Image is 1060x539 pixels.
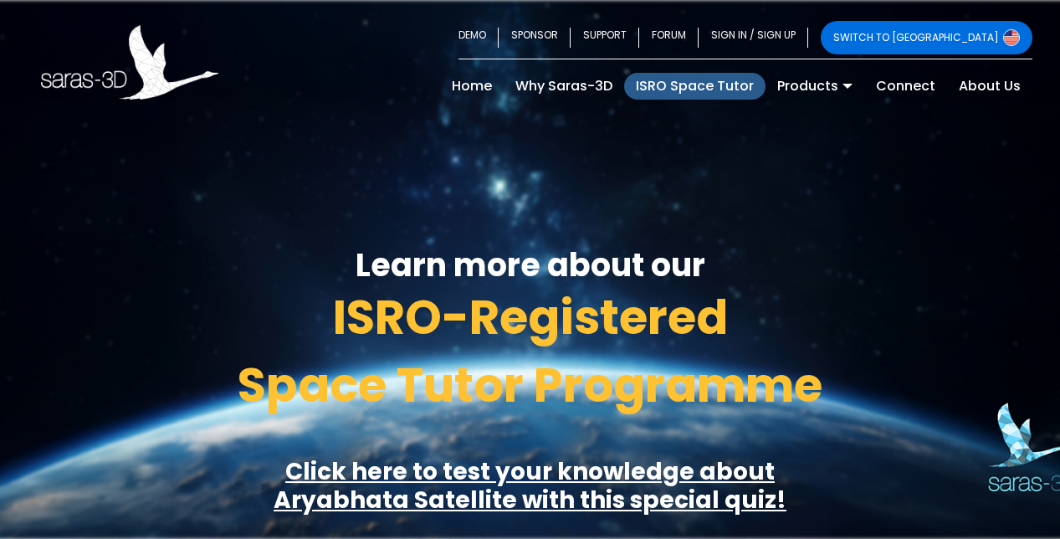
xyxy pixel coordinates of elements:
[821,21,1032,54] a: SWITCH TO [GEOGRAPHIC_DATA]
[699,21,808,54] a: SIGN IN / SIGN UP
[41,25,219,100] img: Saras 3D
[504,73,624,100] a: Why Saras-3D
[1003,29,1020,46] img: Switch to USA
[766,73,864,100] a: Products
[458,21,499,54] a: DEMO
[333,285,728,351] span: ISRO-Registered
[864,73,947,100] a: Connect
[274,455,786,516] a: Click here to test your knowledge aboutAryabhata Satellite with this special quiz!
[41,249,1020,281] h3: Learn more about our
[499,21,571,54] a: SPONSOR
[624,73,766,100] a: ISRO Space Tutor
[571,21,639,54] a: SUPPORT
[639,21,699,54] a: FORUM
[947,73,1032,100] a: About Us
[238,352,822,418] span: Space Tutor Programme
[440,73,504,100] a: Home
